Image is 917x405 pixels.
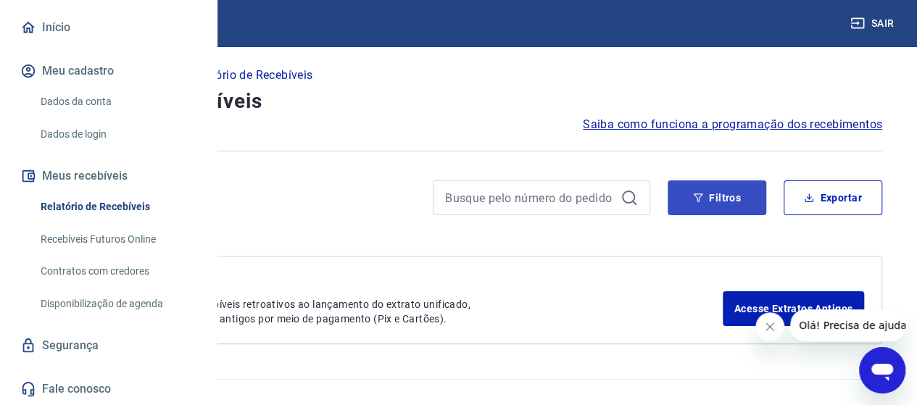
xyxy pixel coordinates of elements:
[17,373,199,405] a: Fale conosco
[790,309,905,341] iframe: Message from company
[784,180,882,215] button: Exportar
[188,67,312,84] p: Relatório de Recebíveis
[583,116,882,133] a: Saiba como funciona a programação dos recebimentos
[859,347,905,393] iframe: Button to launch messaging window
[35,256,199,286] a: Contratos com credores
[17,55,199,87] button: Meu cadastro
[72,297,723,326] p: Para ver lançamentos de recebíveis retroativos ao lançamento do extrato unificado, você pode aces...
[35,289,199,319] a: Disponibilização de agenda
[35,238,882,256] p: Carregando...
[35,225,199,254] a: Recebíveis Futuros Online
[445,187,615,209] input: Busque pelo número do pedido
[755,312,784,341] iframe: Close message
[35,87,882,116] h4: Relatório de Recebíveis
[35,120,199,149] a: Dados de login
[72,274,723,291] p: Extratos Antigos
[9,10,122,22] span: Olá! Precisa de ajuda?
[17,12,199,43] a: Início
[668,180,766,215] button: Filtros
[17,330,199,362] a: Segurança
[35,192,199,222] a: Relatório de Recebíveis
[847,10,900,37] button: Sair
[35,87,199,117] a: Dados da conta
[17,160,199,192] button: Meus recebíveis
[723,291,864,326] a: Acesse Extratos Antigos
